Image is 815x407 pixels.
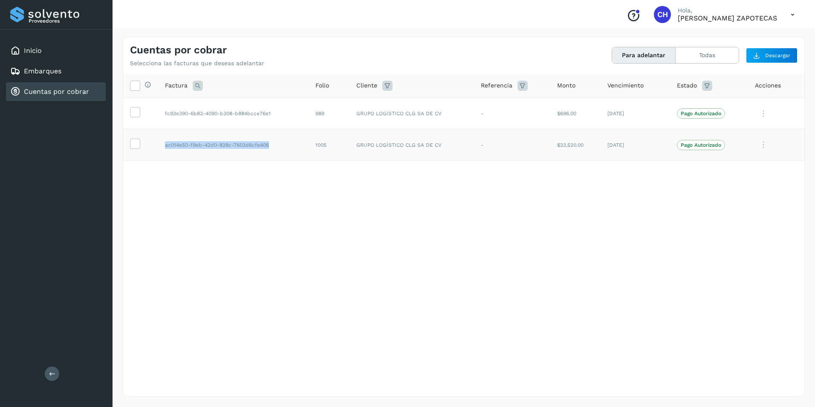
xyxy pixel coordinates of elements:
td: - [474,129,550,161]
p: Pago Autorizado [681,142,721,148]
p: Hola, [678,7,777,14]
p: Proveedores [29,18,102,24]
td: 1005 [309,129,350,161]
div: Cuentas por cobrar [6,82,106,101]
td: [DATE] [601,129,670,161]
span: Vencimiento [607,81,644,90]
span: Estado [677,81,697,90]
a: Inicio [24,47,42,55]
p: Pago Autorizado [681,110,721,116]
td: ac014e50-f9eb-42d0-828c-7603d6cfe406 [158,129,309,161]
span: Descargar [765,52,790,59]
a: Cuentas por cobrar [24,87,89,96]
td: GRUPO LOGÍSTICO CLG SA DE CV [350,98,474,129]
span: Acciones [755,81,781,90]
td: GRUPO LOGÍSTICO CLG SA DE CV [350,129,474,161]
td: fc93e390-6b82-4090-b308-b884bcce76e1 [158,98,309,129]
button: Descargar [746,48,798,63]
button: Todas [676,47,739,63]
p: Selecciona las facturas que deseas adelantar [130,60,264,67]
td: 989 [309,98,350,129]
div: Inicio [6,41,106,60]
td: $696.00 [550,98,601,129]
a: Embarques [24,67,61,75]
span: Referencia [481,81,512,90]
h4: Cuentas por cobrar [130,44,227,56]
span: Factura [165,81,188,90]
span: Cliente [356,81,377,90]
span: Folio [315,81,329,90]
div: Embarques [6,62,106,81]
td: - [474,98,550,129]
td: $23,520.00 [550,129,601,161]
td: [DATE] [601,98,670,129]
p: CELSO HUITZIL ZAPOTECAS [678,14,777,22]
span: Monto [557,81,575,90]
button: Para adelantar [612,47,676,63]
